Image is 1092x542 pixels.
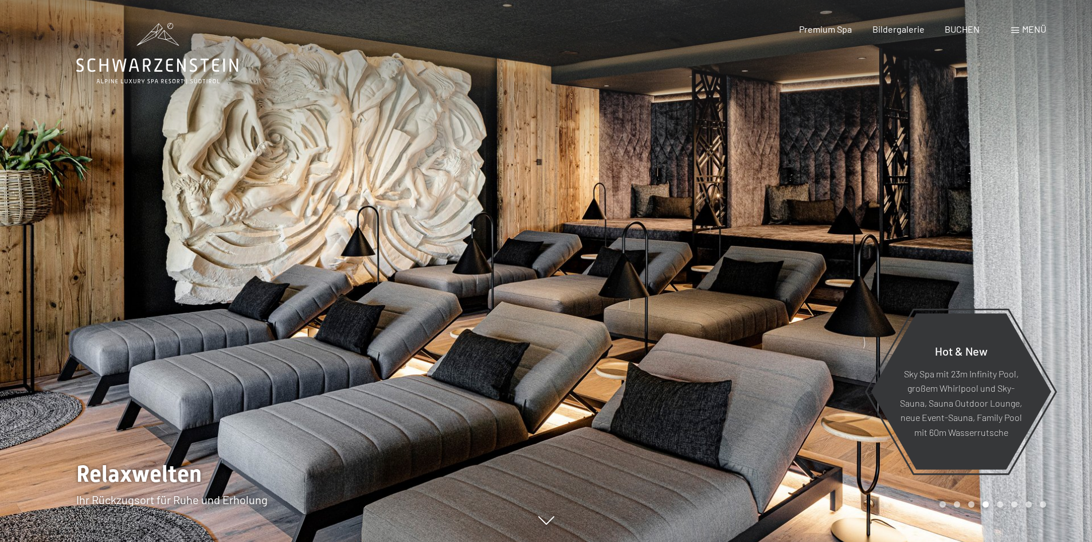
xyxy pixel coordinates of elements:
span: Menü [1022,24,1046,34]
div: Carousel Page 5 [997,501,1003,508]
div: Carousel Page 7 [1026,501,1032,508]
div: Carousel Page 8 [1040,501,1046,508]
a: Bildergalerie [872,24,925,34]
div: Carousel Page 2 [954,501,960,508]
a: Premium Spa [799,24,852,34]
a: BUCHEN [945,24,980,34]
div: Carousel Page 4 (Current Slide) [983,501,989,508]
p: Sky Spa mit 23m Infinity Pool, großem Whirlpool und Sky-Sauna, Sauna Outdoor Lounge, neue Event-S... [899,366,1023,439]
div: Carousel Page 1 [940,501,946,508]
div: Carousel Page 3 [968,501,974,508]
span: Hot & New [935,344,988,357]
a: Hot & New Sky Spa mit 23m Infinity Pool, großem Whirlpool und Sky-Sauna, Sauna Outdoor Lounge, ne... [870,313,1052,470]
div: Carousel Page 6 [1011,501,1017,508]
div: Carousel Pagination [936,501,1046,508]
